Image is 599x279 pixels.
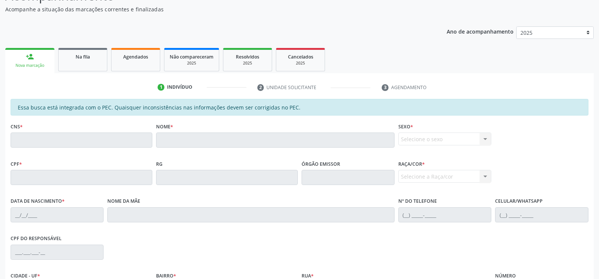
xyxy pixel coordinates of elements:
[11,63,49,68] div: Nova marcação
[107,196,140,207] label: Nome da mãe
[398,121,413,133] label: Sexo
[123,54,148,60] span: Agendados
[5,5,417,13] p: Acompanhe a situação das marcações correntes e finalizadas
[170,54,214,60] span: Não compareceram
[11,233,62,245] label: CPF do responsável
[11,121,23,133] label: CNS
[11,196,65,207] label: Data de nascimento
[26,52,34,61] div: person_add
[288,54,313,60] span: Cancelados
[76,54,90,60] span: Na fila
[398,196,437,207] label: Nº do Telefone
[170,60,214,66] div: 2025
[229,60,266,66] div: 2025
[11,245,104,260] input: ___.___.___-__
[495,207,588,222] input: (__) _____-_____
[398,207,491,222] input: (__) _____-_____
[447,26,514,36] p: Ano de acompanhamento
[11,158,22,170] label: CPF
[236,54,259,60] span: Resolvidos
[495,196,543,207] label: Celular/WhatsApp
[282,60,319,66] div: 2025
[398,158,425,170] label: Raça/cor
[167,84,192,91] div: Indivíduo
[11,207,104,222] input: __/__/____
[302,158,340,170] label: Órgão emissor
[156,121,173,133] label: Nome
[156,158,163,170] label: RG
[11,99,588,116] div: Essa busca está integrada com o PEC. Quaisquer inconsistências nas informações devem ser corrigid...
[158,84,164,91] div: 1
